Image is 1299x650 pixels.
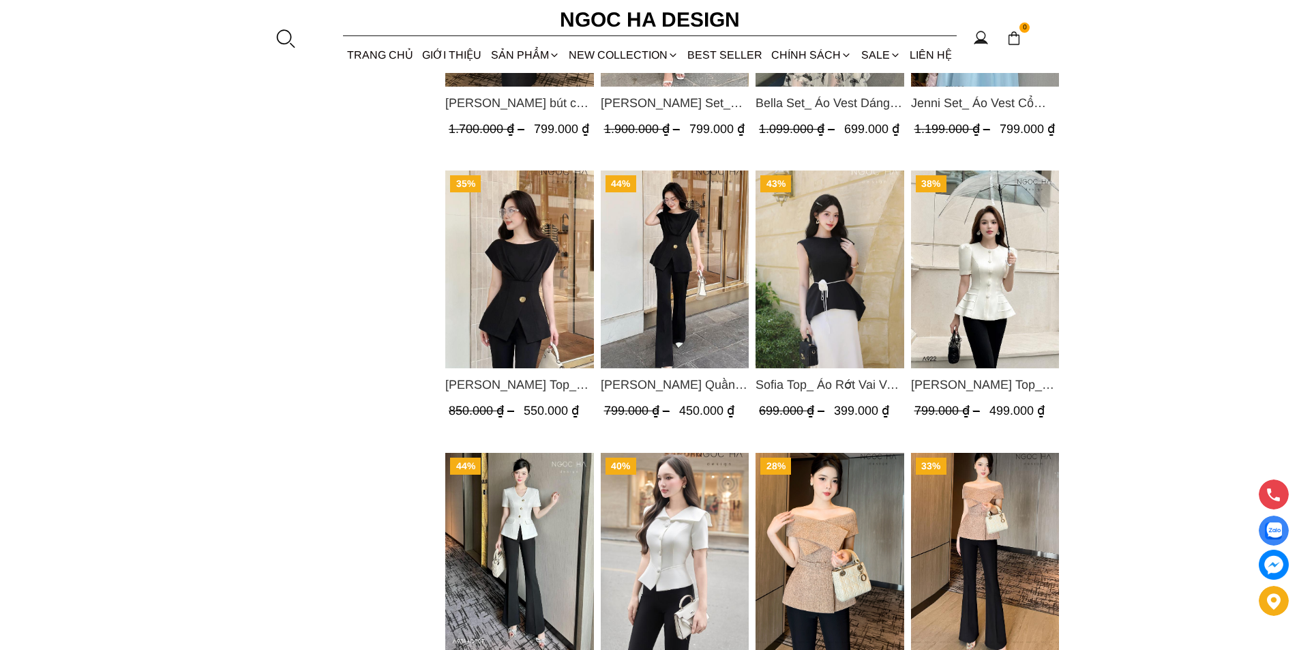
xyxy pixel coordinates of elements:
[600,375,749,394] a: Link to Jenny Pants_ Quần Loe Dài Có Cạp Màu Đen Q061
[856,37,905,73] a: SALE
[1259,516,1289,546] a: Display image
[910,375,1059,394] a: Link to Ellie Top_ Áo Cổ Tròn Tùng May Gân Nổi Màu Kem A922
[445,375,594,394] a: Link to Jenny Top_ Áo Mix Tơ Thân Bổ Mảnh Vạt Chéo Màu Đen A1057
[910,171,1059,368] img: Ellie Top_ Áo Cổ Tròn Tùng May Gân Nổi Màu Kem A922
[600,375,749,394] span: [PERSON_NAME] Quần Loe Dài Có Cạp Màu Đen Q061
[844,122,899,136] span: 699.000 ₫
[449,122,528,136] span: 1.700.000 ₫
[910,93,1059,113] span: Jenni Set_ Áo Vest Cổ Tròn Đính Cúc, Chân Váy Tơ Màu Xanh A1051+CV132
[756,375,904,394] span: Sofia Top_ Áo Rớt Vai Vạt Rủ Màu Đỏ A428
[449,404,518,418] span: 850.000 ₫
[445,375,594,394] span: [PERSON_NAME] Top_ Áo Mix Tơ Thân Bổ Mảnh Vạt Chéo Màu Đen A1057
[767,37,856,73] div: Chính sách
[914,404,983,418] span: 799.000 ₫
[910,375,1059,394] span: [PERSON_NAME] Top_ Áo Cổ Tròn Tùng May Gân Nổi Màu Kem A922
[600,171,749,368] img: Jenny Pants_ Quần Loe Dài Có Cạp Màu Đen Q061
[759,404,828,418] span: 699.000 ₫
[914,122,993,136] span: 1.199.000 ₫
[445,171,594,368] img: Jenny Top_ Áo Mix Tơ Thân Bổ Mảnh Vạt Chéo Màu Đen A1057
[989,404,1044,418] span: 499.000 ₫
[759,122,838,136] span: 1.099.000 ₫
[683,37,767,73] a: BEST SELLER
[445,93,594,113] span: [PERSON_NAME] bút chì ,tay nụ hồng ,bồng đầu tay màu đen D727
[418,37,486,73] a: GIỚI THIỆU
[756,375,904,394] a: Link to Sofia Top_ Áo Rớt Vai Vạt Rủ Màu Đỏ A428
[603,122,683,136] span: 1.900.000 ₫
[548,3,752,36] a: Ngoc Ha Design
[999,122,1054,136] span: 799.000 ₫
[910,93,1059,113] a: Link to Jenni Set_ Áo Vest Cổ Tròn Đính Cúc, Chân Váy Tơ Màu Xanh A1051+CV132
[486,37,564,73] div: SẢN PHẨM
[603,404,672,418] span: 799.000 ₫
[756,93,904,113] span: Bella Set_ Áo Vest Dáng Lửng Cúc Đồng, Chân Váy Họa Tiết Bướm A990+CV121
[1259,550,1289,580] a: messenger
[834,404,889,418] span: 399.000 ₫
[600,93,749,113] a: Link to Isabella Set_ Bộ Ren Áo Sơ Mi Vai Chờm Chân Váy Đuôi Cá Màu Trắng BJ139
[678,404,734,418] span: 450.000 ₫
[1006,31,1021,46] img: img-CART-ICON-ksit0nf1
[600,171,749,368] a: Product image - Jenny Pants_ Quần Loe Dài Có Cạp Màu Đen Q061
[905,37,956,73] a: LIÊN HỆ
[534,122,589,136] span: 799.000 ₫
[756,171,904,368] img: Sofia Top_ Áo Rớt Vai Vạt Rủ Màu Đỏ A428
[1265,522,1282,540] img: Display image
[756,171,904,368] a: Product image - Sofia Top_ Áo Rớt Vai Vạt Rủ Màu Đỏ A428
[689,122,744,136] span: 799.000 ₫
[445,93,594,113] a: Link to Alice Dress_Đầm bút chì ,tay nụ hồng ,bồng đầu tay màu đen D727
[564,37,683,73] a: NEW COLLECTION
[1019,23,1030,33] span: 0
[445,171,594,368] a: Product image - Jenny Top_ Áo Mix Tơ Thân Bổ Mảnh Vạt Chéo Màu Đen A1057
[600,93,749,113] span: [PERSON_NAME] Set_ Bộ Ren Áo Sơ Mi Vai Chờm Chân Váy Đuôi Cá Màu Trắng BJ139
[910,171,1059,368] a: Product image - Ellie Top_ Áo Cổ Tròn Tùng May Gân Nổi Màu Kem A922
[756,93,904,113] a: Link to Bella Set_ Áo Vest Dáng Lửng Cúc Đồng, Chân Váy Họa Tiết Bướm A990+CV121
[343,37,418,73] a: TRANG CHỦ
[524,404,579,418] span: 550.000 ₫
